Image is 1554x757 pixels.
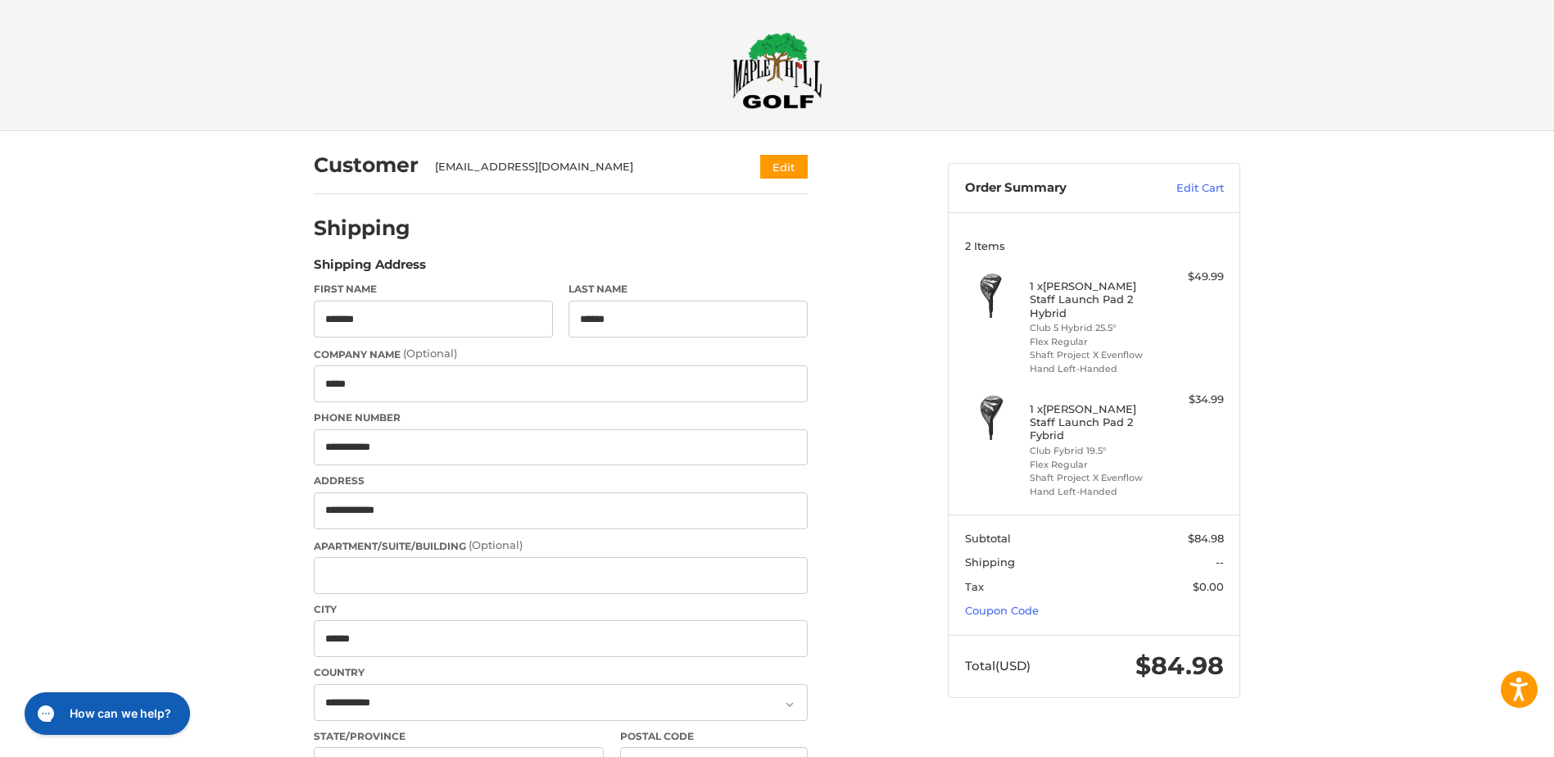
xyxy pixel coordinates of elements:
div: $34.99 [1159,392,1224,408]
span: $84.98 [1135,650,1224,681]
span: Subtotal [965,532,1011,545]
label: Country [314,665,808,680]
label: State/Province [314,729,604,744]
iframe: Gorgias live chat messenger [16,687,195,741]
a: Edit Cart [1141,180,1224,197]
a: Coupon Code [965,604,1039,617]
h3: 2 Items [965,239,1224,252]
div: [EMAIL_ADDRESS][DOMAIN_NAME] [435,159,729,175]
h4: 1 x [PERSON_NAME] Staff Launch Pad 2 Fybrid [1030,402,1155,442]
label: Apartment/Suite/Building [314,537,808,554]
span: -- [1216,555,1224,569]
li: Club Fybrid 19.5° [1030,444,1155,458]
li: Club 5 Hybrid 25.5° [1030,321,1155,335]
h2: Shipping [314,215,410,241]
label: Phone Number [314,410,808,425]
span: Total (USD) [965,658,1031,673]
span: $0.00 [1193,580,1224,593]
h4: 1 x [PERSON_NAME] Staff Launch Pad 2 Hybrid [1030,279,1155,320]
li: Hand Left-Handed [1030,485,1155,499]
label: City [314,602,808,617]
span: Tax [965,580,984,593]
img: Maple Hill Golf [732,32,822,109]
small: (Optional) [403,347,457,360]
label: Last Name [569,282,808,297]
li: Shaft Project X Evenflow [1030,348,1155,362]
button: Edit [760,155,808,179]
h2: Customer [314,152,419,178]
legend: Shipping Address [314,256,426,282]
li: Flex Regular [1030,458,1155,472]
li: Hand Left-Handed [1030,362,1155,376]
label: Postal Code [620,729,809,744]
label: Company Name [314,346,808,362]
li: Flex Regular [1030,335,1155,349]
div: $49.99 [1159,269,1224,285]
label: First Name [314,282,553,297]
label: Address [314,474,808,488]
span: $84.98 [1188,532,1224,545]
h3: Order Summary [965,180,1141,197]
li: Shaft Project X Evenflow [1030,471,1155,485]
small: (Optional) [469,538,523,551]
span: Shipping [965,555,1015,569]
